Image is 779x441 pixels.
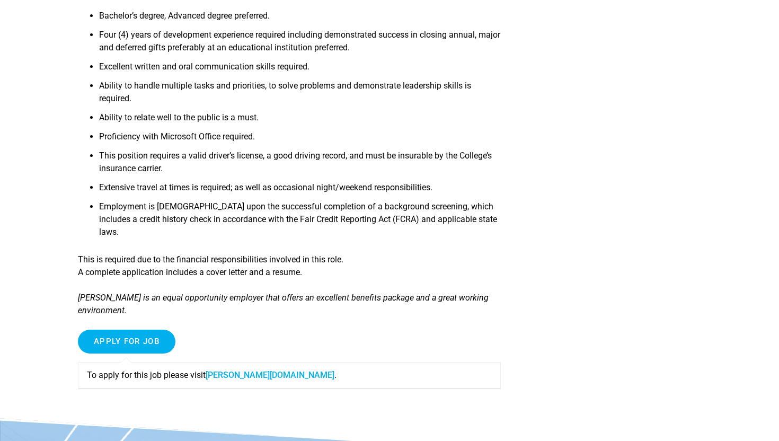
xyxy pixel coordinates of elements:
[206,370,334,380] a: [PERSON_NAME][DOMAIN_NAME]
[99,149,501,181] li: This position requires a valid driver’s license, a good driving record, and must be insurable by ...
[78,293,489,315] em: [PERSON_NAME] is an equal opportunity employer that offers an excellent benefits package and a gr...
[78,330,175,354] input: Apply for job
[99,60,501,80] li: Excellent written and oral communication skills required.
[99,111,501,130] li: Ability to relate well to the public is a must.
[78,253,501,279] p: This is required due to the financial responsibilities involved in this role. A complete applicat...
[99,181,501,200] li: Extensive travel at times is required; as well as occasional night/weekend responsibilities.
[99,10,501,29] li: Bachelor’s degree, Advanced degree preferred.
[99,130,501,149] li: Proficiency with Microsoft Office required.
[99,29,501,60] li: Four (4) years of development experience required including demonstrated success in closing annua...
[87,369,492,382] p: To apply for this job please visit .
[99,200,501,245] li: Employment is [DEMOGRAPHIC_DATA] upon the successful completion of a background screening, which ...
[99,80,501,111] li: Ability to handle multiple tasks and priorities, to solve problems and demonstrate leadership ski...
